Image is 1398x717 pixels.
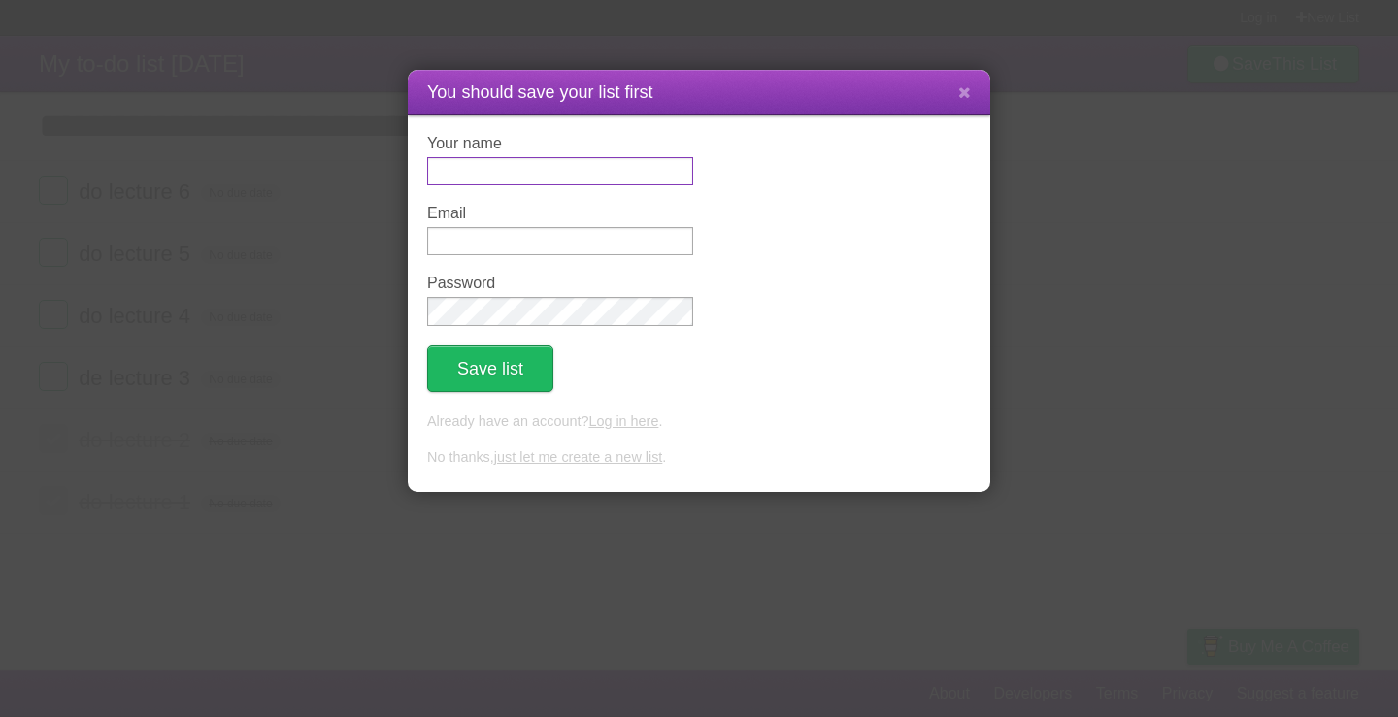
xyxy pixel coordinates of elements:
p: Already have an account? . [427,411,971,433]
p: No thanks, . [427,447,971,469]
label: Password [427,275,693,292]
label: Your name [427,135,693,152]
a: Log in here [588,413,658,429]
label: Email [427,205,693,222]
button: Save list [427,345,553,392]
a: just let me create a new list [494,449,663,465]
h1: You should save your list first [427,80,971,106]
